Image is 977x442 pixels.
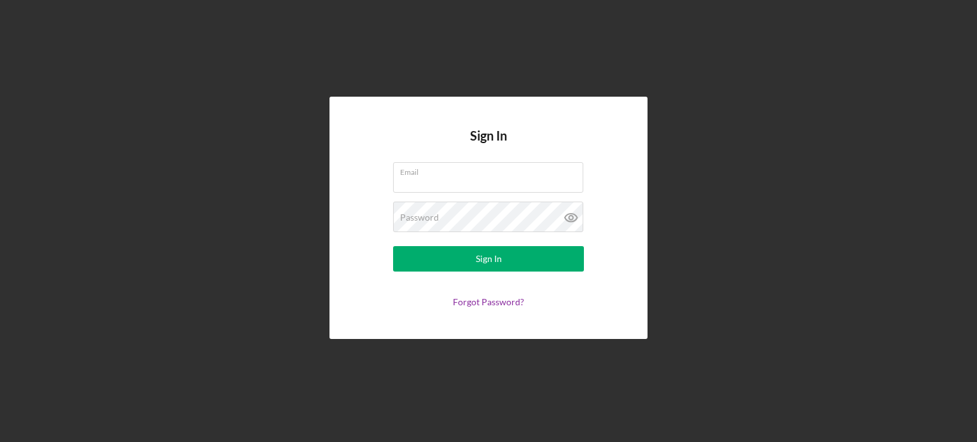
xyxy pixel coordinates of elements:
div: Sign In [476,246,502,272]
button: Sign In [393,246,584,272]
a: Forgot Password? [453,296,524,307]
label: Password [400,212,439,223]
h4: Sign In [470,128,507,162]
label: Email [400,163,583,177]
